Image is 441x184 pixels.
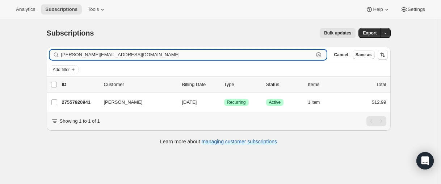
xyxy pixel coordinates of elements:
[308,99,320,105] span: 1 item
[227,99,246,105] span: Recurring
[41,4,82,15] button: Subscriptions
[104,81,176,88] p: Customer
[50,65,79,74] button: Add filter
[372,99,386,105] span: $12.99
[104,99,143,106] span: [PERSON_NAME]
[201,139,277,144] a: managing customer subscriptions
[308,81,344,88] div: Items
[334,52,348,58] span: Cancel
[408,7,425,12] span: Settings
[88,7,99,12] span: Tools
[61,50,314,60] input: Filter subscribers
[373,7,383,12] span: Help
[16,7,35,12] span: Analytics
[12,4,39,15] button: Analytics
[320,28,356,38] button: Bulk updates
[45,7,77,12] span: Subscriptions
[266,81,302,88] p: Status
[366,116,386,126] nav: Pagination
[83,4,110,15] button: Tools
[269,99,281,105] span: Active
[47,29,94,37] span: Subscriptions
[62,99,98,106] p: 27557920941
[356,52,372,58] span: Save as
[100,97,172,108] button: [PERSON_NAME]
[416,152,434,169] div: Open Intercom Messenger
[396,4,429,15] button: Settings
[182,81,218,88] p: Billing Date
[182,99,197,105] span: [DATE]
[378,50,388,60] button: Sort the results
[62,81,98,88] p: ID
[62,81,386,88] div: IDCustomerBilling DateTypeStatusItemsTotal
[315,51,322,58] button: Clear
[160,138,277,145] p: Learn more about
[224,81,260,88] div: Type
[376,81,386,88] p: Total
[358,28,381,38] button: Export
[331,50,351,59] button: Cancel
[353,50,375,59] button: Save as
[363,30,377,36] span: Export
[62,97,386,107] div: 27557920941[PERSON_NAME][DATE]SuccessRecurringSuccessActive1 item$12.99
[60,118,100,125] p: Showing 1 to 1 of 1
[308,97,328,107] button: 1 item
[361,4,394,15] button: Help
[53,67,70,73] span: Add filter
[324,30,351,36] span: Bulk updates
